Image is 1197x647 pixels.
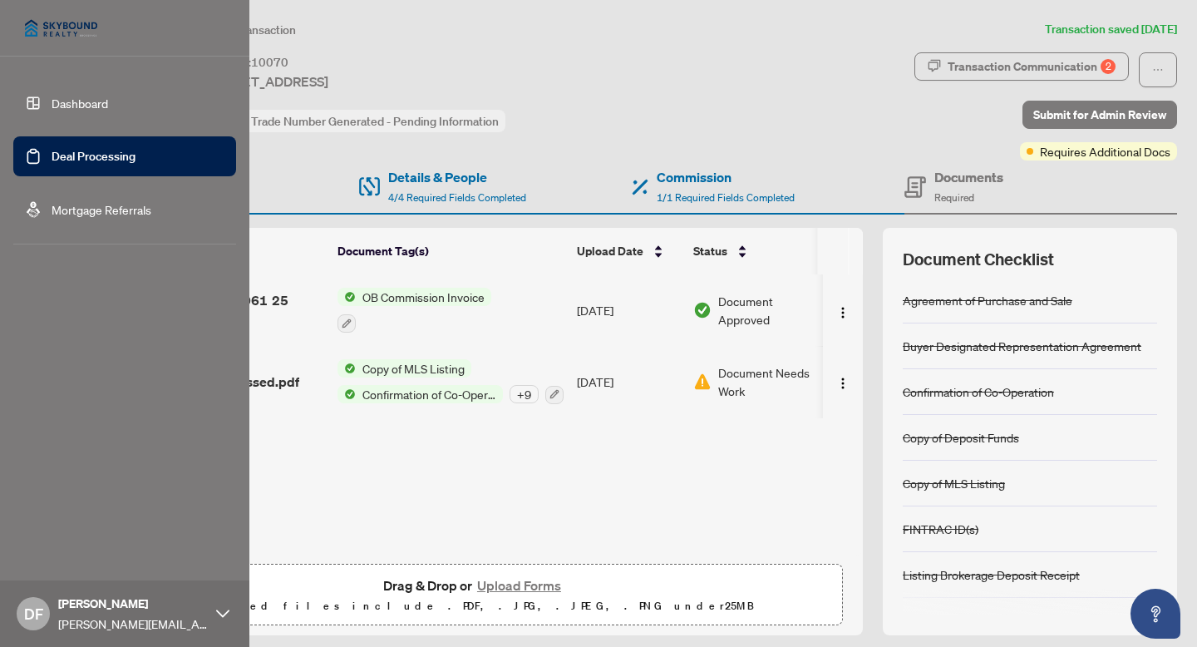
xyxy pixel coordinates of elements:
button: Submit for Admin Review [1022,101,1177,129]
span: Document Checklist [903,248,1054,271]
div: + 9 [510,385,539,403]
div: Copy of Deposit Funds [903,428,1019,447]
span: DF [24,602,43,625]
span: Status [693,242,727,260]
div: Copy of MLS Listing [903,474,1005,492]
img: Logo [836,377,850,390]
div: Listing Brokerage Deposit Receipt [903,566,1080,584]
div: FINTRAC ID(s) [903,520,978,538]
span: 1/1 Required Fields Completed [657,191,795,204]
span: Upload Date [577,242,643,260]
span: View Transaction [207,22,296,37]
img: Document Status [693,301,712,319]
img: logo [13,8,109,48]
span: OB Commission Invoice [356,288,491,306]
img: Status Icon [337,288,356,306]
span: Drag & Drop orUpload FormsSupported files include .PDF, .JPG, .JPEG, .PNG under25MB [107,565,842,626]
span: Confirmation of Co-Operation [356,385,503,403]
th: Document Tag(s) [331,228,570,274]
span: [STREET_ADDRESS] [206,72,328,91]
span: [PERSON_NAME] [58,595,208,613]
button: Transaction Communication2 [914,52,1129,81]
div: Status: [206,110,505,132]
img: Status Icon [337,385,356,403]
span: Drag & Drop or [383,575,566,596]
img: Document Status [693,373,712,391]
img: Logo [836,306,850,319]
span: Required [934,191,974,204]
span: [PERSON_NAME][EMAIL_ADDRESS][DOMAIN_NAME] [58,615,208,633]
button: Open asap [1130,589,1180,639]
p: Supported files include .PDF, .JPG, .JPEG, .PNG under 25 MB [117,596,832,616]
td: [DATE] [570,274,687,346]
td: [DATE] [570,346,687,417]
article: Transaction saved [DATE] [1045,20,1177,39]
div: Buyer Designated Representation Agreement [903,337,1141,355]
button: Logo [830,297,856,323]
span: Trade Number Generated - Pending Information [251,114,499,129]
span: ellipsis [1152,64,1164,76]
h4: Commission [657,167,795,187]
button: Status IconCopy of MLS ListingStatus IconConfirmation of Co-Operation+9 [337,359,564,404]
span: 10070 [251,55,288,70]
button: Status IconOB Commission Invoice [337,288,491,333]
span: Document Needs Work [718,363,821,400]
span: Copy of MLS Listing [356,359,471,378]
span: Submit for Admin Review [1033,101,1166,128]
th: Upload Date [570,228,687,274]
button: Upload Forms [472,575,566,596]
a: Mortgage Referrals [52,202,151,217]
div: Transaction Communication [948,53,1116,80]
button: Logo [830,368,856,395]
h4: Documents [934,167,1003,187]
div: 2 [1101,59,1116,74]
div: Confirmation of Co-Operation [903,383,1054,401]
div: Agreement of Purchase and Sale [903,291,1072,309]
a: Dashboard [52,96,108,111]
span: Requires Additional Docs [1040,142,1170,161]
span: 4/4 Required Fields Completed [388,191,526,204]
a: Deal Processing [52,149,135,164]
img: Status Icon [337,359,356,378]
span: Document Approved [718,292,821,328]
h4: Details & People [388,167,526,187]
th: Status [687,228,828,274]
